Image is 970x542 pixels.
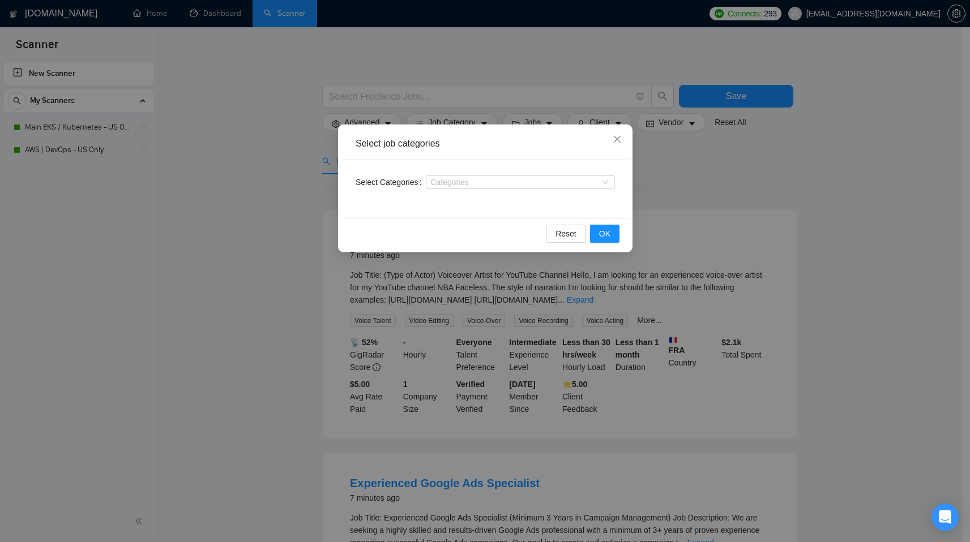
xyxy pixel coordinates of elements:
div: Select job categories [356,137,615,150]
button: Reset [546,225,586,243]
span: Reset [555,227,576,240]
span: OK [599,227,610,240]
button: Close [602,124,633,155]
div: Open Intercom Messenger [931,504,959,531]
span: close [613,135,622,144]
label: Select Categories [356,173,426,191]
button: OK [589,225,619,243]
